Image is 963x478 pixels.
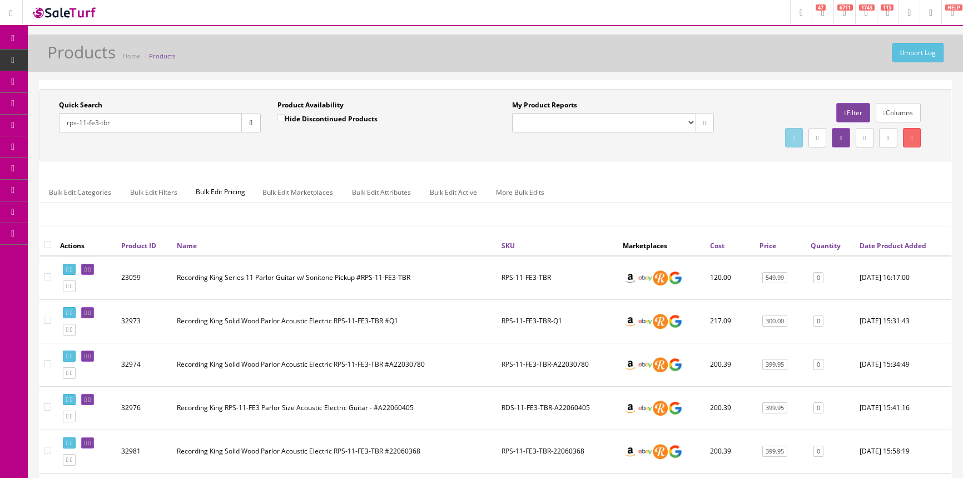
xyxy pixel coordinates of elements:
td: 23059 [117,256,172,300]
img: google_shopping [668,270,683,285]
td: Recording King Solid Wood Parlor Acoustic Electric RPS-11-FE3-TBR #22060368 [172,430,497,473]
img: google_shopping [668,357,683,372]
td: 32976 [117,386,172,430]
img: google_shopping [668,444,683,459]
img: ebay [638,401,653,416]
img: SaleTurf [31,5,98,20]
img: google_shopping [668,401,683,416]
span: Bulk Edit Pricing [187,181,254,203]
a: Filter [836,103,870,122]
a: Columns [876,103,921,122]
img: ebay [638,314,653,329]
td: RPS-11-FE3-TBR-22060368 [497,430,618,473]
a: Bulk Edit Categories [40,181,120,203]
td: 2023-02-01 15:31:43 [855,299,951,343]
a: Bulk Edit Active [421,181,486,203]
a: 0 [813,402,823,414]
span: 1743 [859,4,875,11]
td: RPS-11-FE3-TBR-A22030780 [497,343,618,386]
td: 200.39 [706,343,755,386]
a: Products [149,52,175,60]
td: Recording King Series 11 Parlor Guitar w/ Sonitone Pickup #RPS-11-FE3-TBR [172,256,497,300]
img: reverb [653,314,668,329]
img: ebay [638,270,653,285]
td: Recording King Solid Wood Parlor Acoustic Electric RPS-11-FE3-TBR #A22030780 [172,343,497,386]
a: 0 [813,359,823,371]
input: Search [59,113,242,132]
td: Recording King Solid Wood Parlor Acoustic Electric RPS-11-FE3-TBR #Q1 [172,299,497,343]
a: Bulk Edit Attributes [343,181,420,203]
a: 549.99 [762,272,787,284]
td: 2023-02-01 15:58:19 [855,430,951,473]
img: reverb [653,401,668,416]
h1: Products [47,43,116,61]
img: amazon [623,357,638,372]
img: reverb [653,270,668,285]
td: 200.39 [706,430,755,473]
td: 217.09 [706,299,755,343]
a: 399.95 [762,446,787,457]
img: amazon [623,401,638,416]
td: 200.39 [706,386,755,430]
a: Home [123,52,140,60]
th: Actions [56,235,117,255]
a: Product ID [121,241,156,250]
td: Recording King RPS-11-FE3 Parlor Size Acoustic Electric Guitar - #A22060405 [172,386,497,430]
a: Name [177,241,197,250]
a: 0 [813,272,823,284]
input: Hide Discontinued Products [277,114,285,121]
td: 32981 [117,430,172,473]
td: RDS-11-FE3-TBR-A22060405 [497,386,618,430]
a: 399.95 [762,359,787,371]
img: ebay [638,444,653,459]
label: Hide Discontinued Products [277,113,378,124]
td: RPS-11-FE3-TBR [497,256,618,300]
a: Import Log [892,43,944,62]
a: Cost [710,241,724,250]
a: Bulk Edit Filters [121,181,186,203]
a: SKU [502,241,515,250]
span: 6711 [837,4,853,11]
a: 399.95 [762,402,787,414]
span: 47 [816,4,826,11]
label: Quick Search [59,100,102,110]
a: More Bulk Edits [487,181,553,203]
label: Product Availability [277,100,344,110]
a: Quantity [811,241,841,250]
th: Marketplaces [618,235,706,255]
td: 2023-02-01 15:41:16 [855,386,951,430]
a: Price [760,241,776,250]
td: 120.00 [706,256,755,300]
td: 2023-02-01 15:34:49 [855,343,951,386]
a: 0 [813,316,823,327]
img: amazon [623,444,638,459]
img: reverb [653,357,668,372]
span: 115 [881,4,893,11]
td: 32973 [117,299,172,343]
img: amazon [623,270,638,285]
img: google_shopping [668,314,683,329]
td: 32974 [117,343,172,386]
span: HELP [945,4,962,11]
img: ebay [638,357,653,372]
td: 2020-04-14 16:17:00 [855,256,951,300]
a: 300.00 [762,316,787,327]
a: Date Product Added [860,241,926,250]
img: reverb [653,444,668,459]
a: Bulk Edit Marketplaces [254,181,342,203]
td: RPS-11-FE3-TBR-Q1 [497,299,618,343]
label: My Product Reports [512,100,577,110]
a: 0 [813,446,823,457]
img: amazon [623,314,638,329]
